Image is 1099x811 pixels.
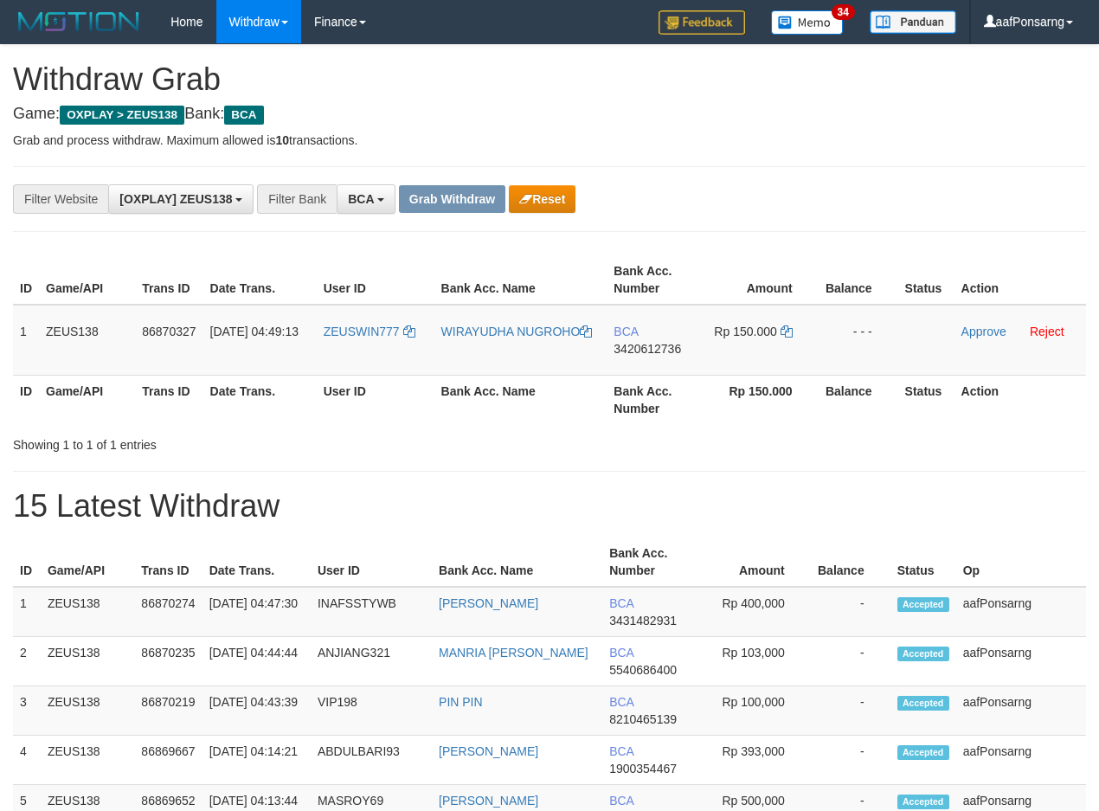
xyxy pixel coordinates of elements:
[41,637,134,686] td: ZEUS138
[13,62,1086,97] h1: Withdraw Grab
[399,185,505,213] button: Grab Withdraw
[897,696,949,711] span: Accepted
[954,375,1086,424] th: Action
[275,133,289,147] strong: 10
[819,255,898,305] th: Balance
[317,255,434,305] th: User ID
[41,587,134,637] td: ZEUS138
[311,537,432,587] th: User ID
[704,255,818,305] th: Amount
[439,596,538,610] a: [PERSON_NAME]
[811,587,890,637] td: -
[13,106,1086,123] h4: Game: Bank:
[203,375,317,424] th: Date Trans.
[13,375,39,424] th: ID
[819,305,898,376] td: - - -
[434,375,607,424] th: Bank Acc. Name
[1030,325,1064,338] a: Reject
[202,736,311,785] td: [DATE] 04:14:21
[134,637,202,686] td: 86870235
[897,597,949,612] span: Accepted
[13,736,41,785] td: 4
[609,794,633,808] span: BCA
[956,637,1086,686] td: aafPonsarng
[13,184,108,214] div: Filter Website
[142,325,196,338] span: 86870327
[602,537,698,587] th: Bank Acc. Number
[890,537,956,587] th: Status
[257,184,337,214] div: Filter Bank
[898,375,954,424] th: Status
[609,663,677,677] span: Copy 5540686400 to clipboard
[324,325,400,338] span: ZEUSWIN777
[956,587,1086,637] td: aafPonsarng
[311,736,432,785] td: ABDULBARI93
[108,184,254,214] button: [OXPLAY] ZEUS138
[39,305,135,376] td: ZEUS138
[441,325,593,338] a: WIRAYUDHA NUGROHO
[202,587,311,637] td: [DATE] 04:47:30
[609,712,677,726] span: Copy 8210465139 to clipboard
[897,745,949,760] span: Accepted
[704,375,818,424] th: Rp 150.000
[956,537,1086,587] th: Op
[13,686,41,736] td: 3
[607,255,704,305] th: Bank Acc. Number
[698,736,811,785] td: Rp 393,000
[609,646,633,660] span: BCA
[714,325,776,338] span: Rp 150.000
[819,375,898,424] th: Balance
[609,596,633,610] span: BCA
[614,342,681,356] span: Copy 3420612736 to clipboard
[439,695,483,709] a: PIN PIN
[134,686,202,736] td: 86870219
[13,305,39,376] td: 1
[771,10,844,35] img: Button%20Memo.svg
[311,637,432,686] td: ANJIANG321
[39,375,135,424] th: Game/API
[609,695,633,709] span: BCA
[811,537,890,587] th: Balance
[432,537,602,587] th: Bank Acc. Name
[832,4,855,20] span: 34
[311,686,432,736] td: VIP198
[954,255,1086,305] th: Action
[434,255,607,305] th: Bank Acc. Name
[41,736,134,785] td: ZEUS138
[224,106,263,125] span: BCA
[439,744,538,758] a: [PERSON_NAME]
[781,325,793,338] a: Copy 150000 to clipboard
[135,375,202,424] th: Trans ID
[897,647,949,661] span: Accepted
[134,736,202,785] td: 86869667
[202,686,311,736] td: [DATE] 04:43:39
[134,537,202,587] th: Trans ID
[811,637,890,686] td: -
[41,686,134,736] td: ZEUS138
[897,795,949,809] span: Accepted
[609,614,677,628] span: Copy 3431482931 to clipboard
[13,537,41,587] th: ID
[698,637,811,686] td: Rp 103,000
[203,255,317,305] th: Date Trans.
[698,537,811,587] th: Amount
[698,686,811,736] td: Rp 100,000
[870,10,956,34] img: panduan.png
[41,537,134,587] th: Game/API
[202,537,311,587] th: Date Trans.
[659,10,745,35] img: Feedback.jpg
[135,255,202,305] th: Trans ID
[13,255,39,305] th: ID
[607,375,704,424] th: Bank Acc. Number
[439,646,588,660] a: MANRIA [PERSON_NAME]
[961,325,1006,338] a: Approve
[811,736,890,785] td: -
[311,587,432,637] td: INAFSSTYWB
[13,489,1086,524] h1: 15 Latest Withdraw
[439,794,538,808] a: [PERSON_NAME]
[956,686,1086,736] td: aafPonsarng
[811,686,890,736] td: -
[698,587,811,637] td: Rp 400,000
[119,192,232,206] span: [OXPLAY] ZEUS138
[956,736,1086,785] td: aafPonsarng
